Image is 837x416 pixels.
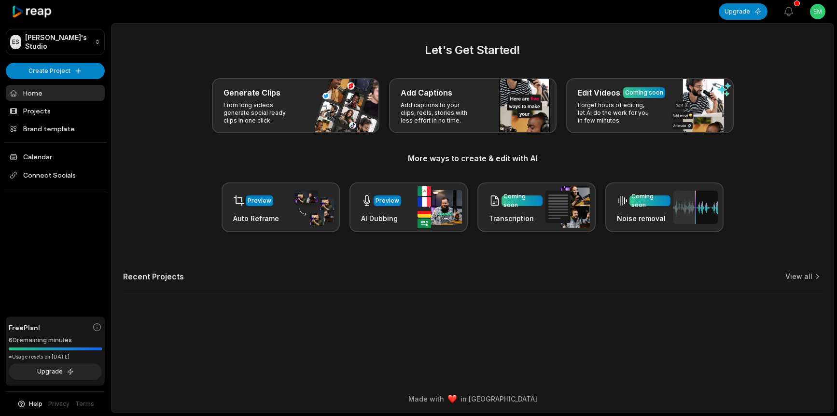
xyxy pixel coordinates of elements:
img: transcription.png [545,186,590,228]
button: Help [17,400,42,408]
h2: Let's Get Started! [123,42,822,59]
div: Coming soon [625,88,663,97]
button: Upgrade [9,363,102,380]
div: Preview [376,196,399,205]
h3: Edit Videos [578,87,620,98]
h3: More ways to create & edit with AI [123,153,822,164]
h3: Noise removal [617,213,670,223]
div: Coming soon [503,192,541,209]
h3: Transcription [489,213,543,223]
a: Projects [6,103,105,119]
img: heart emoji [448,395,457,403]
p: From long videos generate social ready clips in one click. [223,101,298,125]
a: View all [785,272,812,281]
h2: Recent Projects [123,272,184,281]
div: Preview [248,196,271,205]
img: noise_removal.png [673,191,718,224]
p: Add captions to your clips, reels, stories with less effort in no time. [401,101,475,125]
button: Create Project [6,63,105,79]
a: Home [6,85,105,101]
span: Free Plan! [9,322,40,333]
div: Made with in [GEOGRAPHIC_DATA] [120,394,825,404]
h3: Generate Clips [223,87,280,98]
img: auto_reframe.png [290,189,334,226]
h3: Add Captions [401,87,452,98]
div: 60 remaining minutes [9,335,102,345]
a: Terms [75,400,94,408]
a: Privacy [48,400,70,408]
h3: AI Dubbing [361,213,401,223]
div: ES [10,35,21,49]
span: Help [29,400,42,408]
p: [PERSON_NAME]'s Studio [25,33,91,51]
div: Coming soon [631,192,669,209]
h3: Auto Reframe [233,213,279,223]
a: Calendar [6,149,105,165]
iframe: Intercom live chat [804,383,827,406]
button: Upgrade [719,3,767,20]
div: *Usage resets on [DATE] [9,353,102,361]
p: Forget hours of editing, let AI do the work for you in few minutes. [578,101,653,125]
img: ai_dubbing.png [418,186,462,228]
a: Brand template [6,121,105,137]
span: Connect Socials [6,166,105,184]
